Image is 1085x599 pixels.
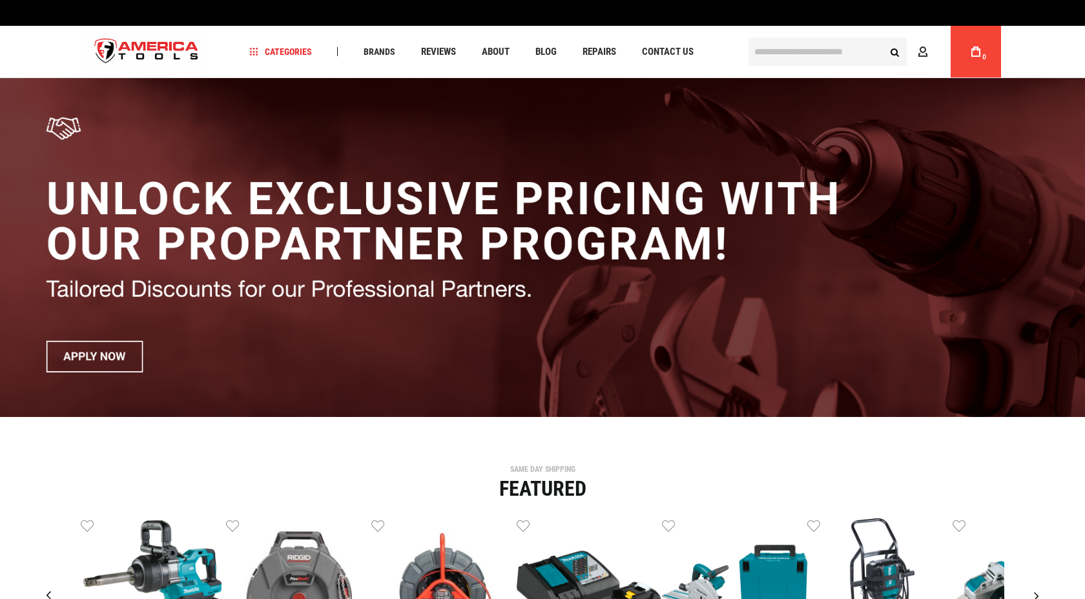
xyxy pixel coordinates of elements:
span: Contact Us [642,47,694,57]
a: Blog [530,43,563,61]
div: Featured [81,478,1004,499]
button: Search [882,39,907,64]
span: Repairs [583,47,616,57]
span: About [482,47,510,57]
span: 0 [982,54,986,61]
div: SAME DAY SHIPPING [81,465,1004,473]
a: Repairs [577,43,622,61]
span: Brands [364,47,395,56]
a: About [476,43,515,61]
a: Contact Us [636,43,699,61]
span: Categories [250,47,312,56]
span: Blog [535,47,557,57]
img: America Tools [84,28,209,76]
a: Categories [244,43,318,61]
a: store logo [84,28,209,76]
span: Reviews [421,47,456,57]
a: 0 [964,26,988,77]
a: Brands [358,43,401,61]
a: Reviews [415,43,462,61]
